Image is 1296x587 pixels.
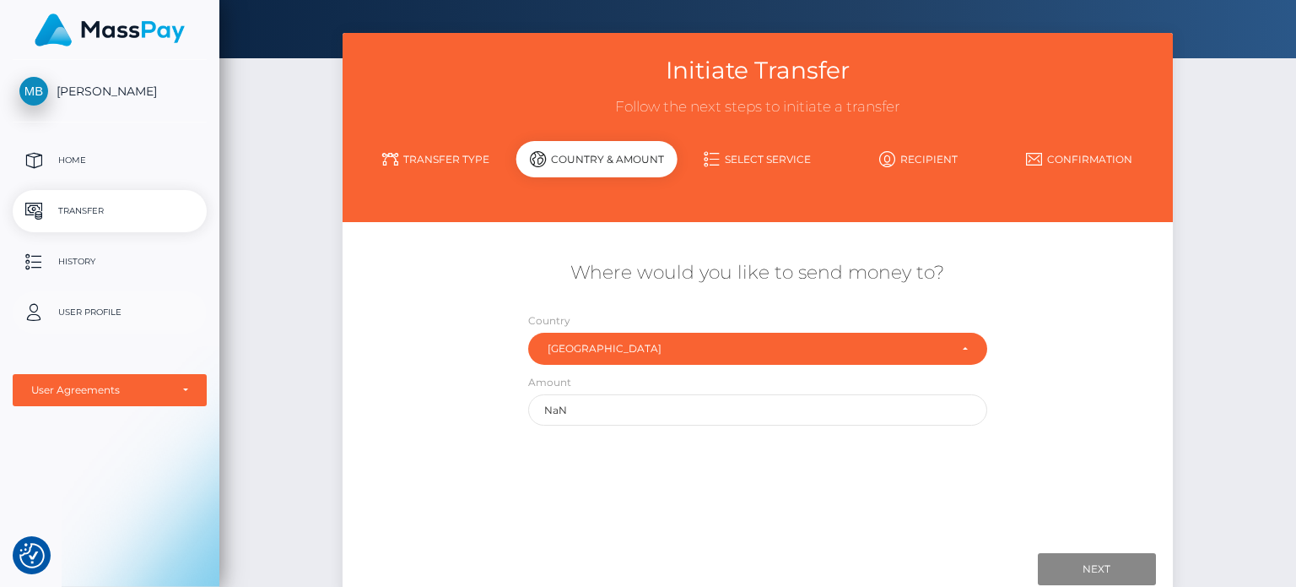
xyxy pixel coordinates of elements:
div: Country & Amount [516,141,678,177]
h3: Follow the next steps to initiate a transfer [355,97,1159,117]
label: Amount [528,375,571,390]
button: Bulgaria [528,333,987,365]
p: Transfer [19,198,200,224]
p: User Profile [19,300,200,325]
a: Confirmation [999,144,1160,174]
p: History [19,249,200,274]
a: User Profile [13,291,207,334]
h5: Where would you like to send money to? [355,260,1159,286]
div: [GEOGRAPHIC_DATA] [548,342,948,356]
span: [PERSON_NAME] [13,84,207,99]
a: Transfer Type [355,144,516,174]
a: Transfer [13,190,207,232]
div: User Agreements [31,383,170,397]
button: User Agreements [13,374,207,406]
h3: Initiate Transfer [355,54,1159,87]
a: Recipient [838,144,999,174]
img: MassPay [35,14,185,46]
input: Next [1038,553,1156,585]
a: Select Service [678,144,839,174]
button: Consent Preferences [19,543,45,568]
a: Home [13,139,207,182]
a: History [13,241,207,283]
a: Country & Amount [516,144,678,188]
label: Country [528,313,570,329]
img: Revisit consent button [19,543,45,568]
p: Home [19,148,200,173]
input: Amount to send in undefined (Maximum: undefined) [528,394,987,426]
